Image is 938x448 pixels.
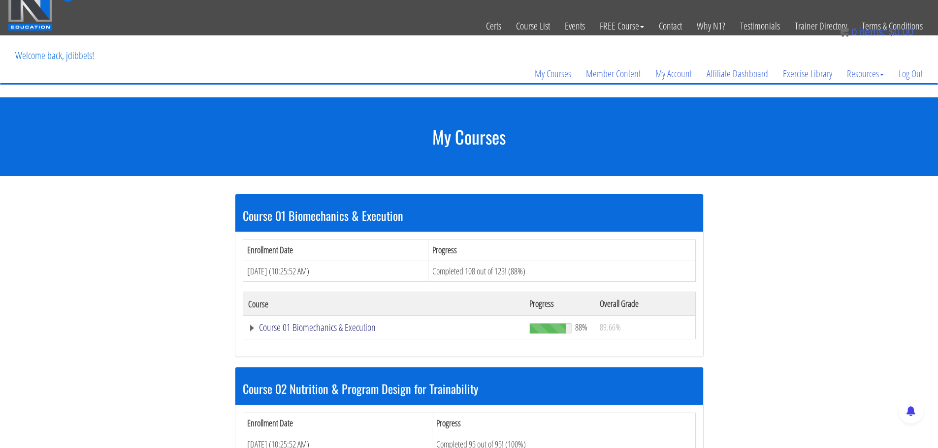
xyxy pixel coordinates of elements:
[851,27,857,37] span: 0
[595,316,695,339] td: 89.66%
[840,50,891,97] a: Resources
[243,413,432,434] th: Enrollment Date
[860,27,886,37] span: items:
[651,2,689,50] a: Contact
[839,27,913,37] a: 0 items: $0.00
[428,261,695,282] td: Completed 108 out of 123! (88%)
[432,413,695,434] th: Progress
[243,261,428,282] td: [DATE] (10:25:52 AM)
[595,292,695,316] th: Overall Grade
[509,2,557,50] a: Course List
[854,2,930,50] a: Terms & Conditions
[524,292,595,316] th: Progress
[776,50,840,97] a: Exercise Library
[891,50,930,97] a: Log Out
[889,27,913,37] bdi: 0.00
[689,2,733,50] a: Why N1?
[648,50,699,97] a: My Account
[243,382,696,395] h3: Course 02 Nutrition & Program Design for Trainability
[579,50,648,97] a: Member Content
[699,50,776,97] a: Affiliate Dashboard
[557,2,592,50] a: Events
[243,239,428,261] th: Enrollment Date
[592,2,651,50] a: FREE Course
[733,2,787,50] a: Testimonials
[243,209,696,222] h3: Course 01 Biomechanics & Execution
[787,2,854,50] a: Trainer Directory
[575,322,587,332] span: 88%
[428,239,695,261] th: Progress
[839,27,849,37] img: icon11.png
[243,292,524,316] th: Course
[479,2,509,50] a: Certs
[527,50,579,97] a: My Courses
[889,27,894,37] span: $
[248,323,520,332] a: Course 01 Biomechanics & Execution
[8,36,101,75] p: Welcome back, jdibbets!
